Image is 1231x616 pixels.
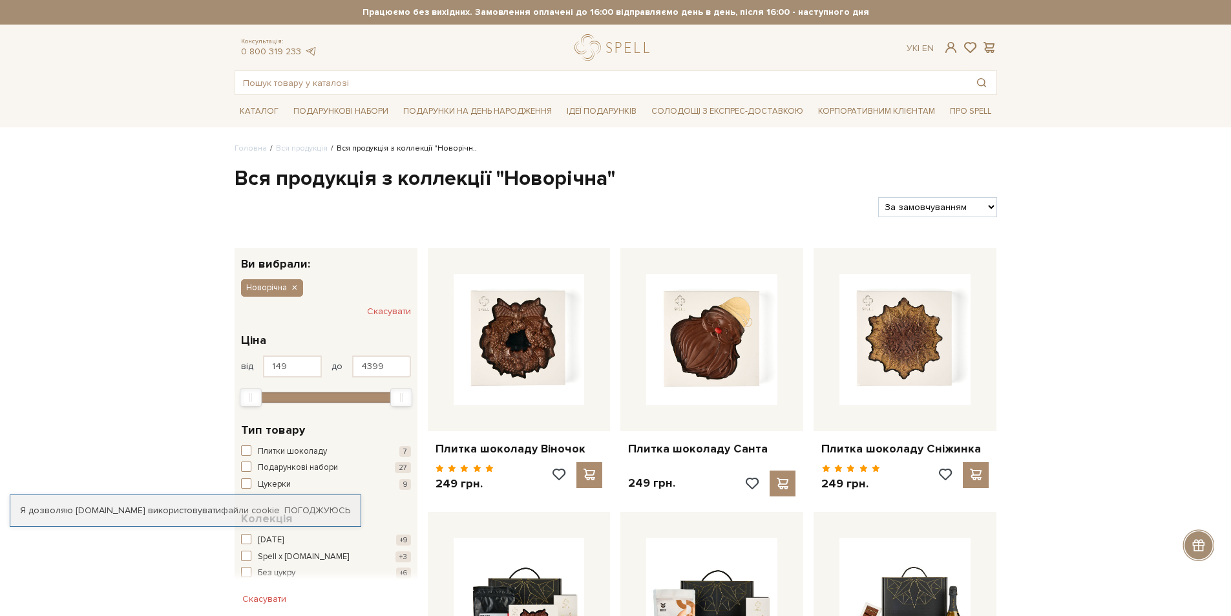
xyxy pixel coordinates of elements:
[263,356,322,377] input: Ціна
[328,143,477,154] li: Вся продукція з коллекції "Новорічн..
[235,101,284,122] a: Каталог
[258,551,349,564] span: Spell x [DOMAIN_NAME]
[945,101,996,122] a: Про Spell
[235,71,967,94] input: Пошук товару у каталозі
[562,101,642,122] a: Ідеї подарунків
[258,445,327,458] span: Плитки шоколаду
[288,101,394,122] a: Подарункові набори
[241,445,411,458] button: Плитки шоколаду 7
[367,301,411,322] button: Скасувати
[258,478,291,491] span: Цукерки
[258,567,295,580] span: Без цукру
[241,37,317,46] span: Консультація:
[331,361,342,372] span: до
[241,478,411,491] button: Цукерки 9
[821,441,989,456] a: Плитка шоколаду Сніжинка
[241,462,411,474] button: Подарункові набори 27
[399,446,411,457] span: 7
[395,551,411,562] span: +3
[284,505,350,516] a: Погоджуюсь
[241,421,305,439] span: Тип товару
[241,46,301,57] a: 0 800 319 233
[258,462,338,474] span: Подарункові набори
[235,143,267,153] a: Головна
[922,43,934,54] a: En
[241,332,266,349] span: Ціна
[907,43,934,54] div: Ук
[10,505,361,516] div: Я дозволяю [DOMAIN_NAME] використовувати
[398,101,557,122] a: Подарунки на День народження
[967,71,996,94] button: Пошук товару у каталозі
[395,462,411,473] span: 27
[390,388,412,407] div: Max
[221,505,280,516] a: файли cookie
[241,567,411,580] button: Без цукру +6
[241,279,303,296] button: Новорічна
[399,479,411,490] span: 9
[436,441,603,456] a: Плитка шоколаду Віночок
[821,476,880,491] p: 249 грн.
[628,441,795,456] a: Плитка шоколаду Санта
[628,476,675,491] p: 249 грн.
[241,534,411,547] button: [DATE] +9
[235,6,997,18] strong: Працюємо без вихідних. Замовлення оплачені до 16:00 відправляємо день в день, після 16:00 - насту...
[436,476,494,491] p: 249 грн.
[241,361,253,372] span: від
[276,143,328,153] a: Вся продукція
[918,43,920,54] span: |
[235,589,294,610] button: Скасувати
[304,46,317,57] a: telegram
[241,551,411,564] button: Spell x [DOMAIN_NAME] +3
[240,388,262,407] div: Min
[646,100,808,122] a: Солодощі з експрес-доставкою
[235,165,997,193] h1: Вся продукція з коллекції "Новорічна"
[352,356,411,377] input: Ціна
[574,34,655,61] a: logo
[813,101,940,122] a: Корпоративним клієнтам
[396,568,411,579] span: +6
[258,534,284,547] span: [DATE]
[396,535,411,546] span: +9
[246,282,287,293] span: Новорічна
[235,248,417,270] div: Ви вибрали:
